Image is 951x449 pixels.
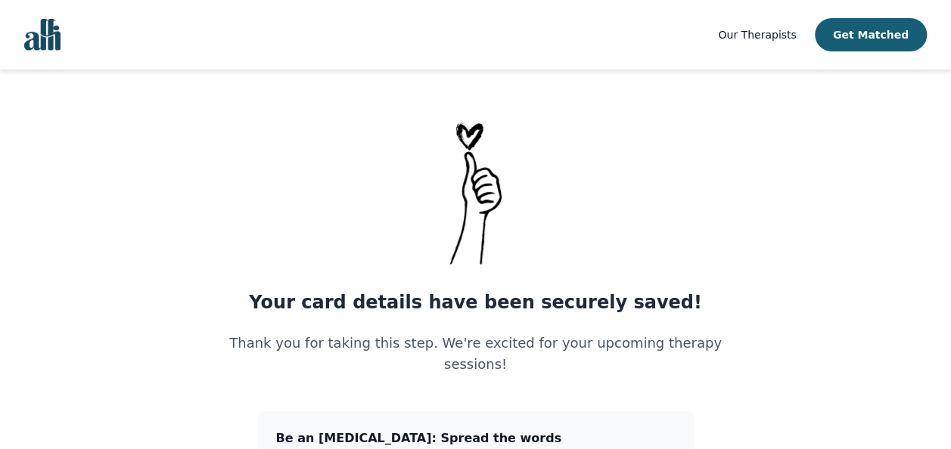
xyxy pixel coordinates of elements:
[222,290,730,314] h1: Your card details have been securely saved!
[276,429,676,447] h3: Be an [MEDICAL_DATA]: Spread the words
[815,18,927,51] button: Get Matched
[718,29,796,41] span: Our Therapists
[437,118,514,266] img: Thank-You-_1_uatste.png
[24,19,61,51] img: alli logo
[222,333,730,375] p: Thank you for taking this step. We're excited for your upcoming therapy sessions!
[718,26,796,44] a: Our Therapists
